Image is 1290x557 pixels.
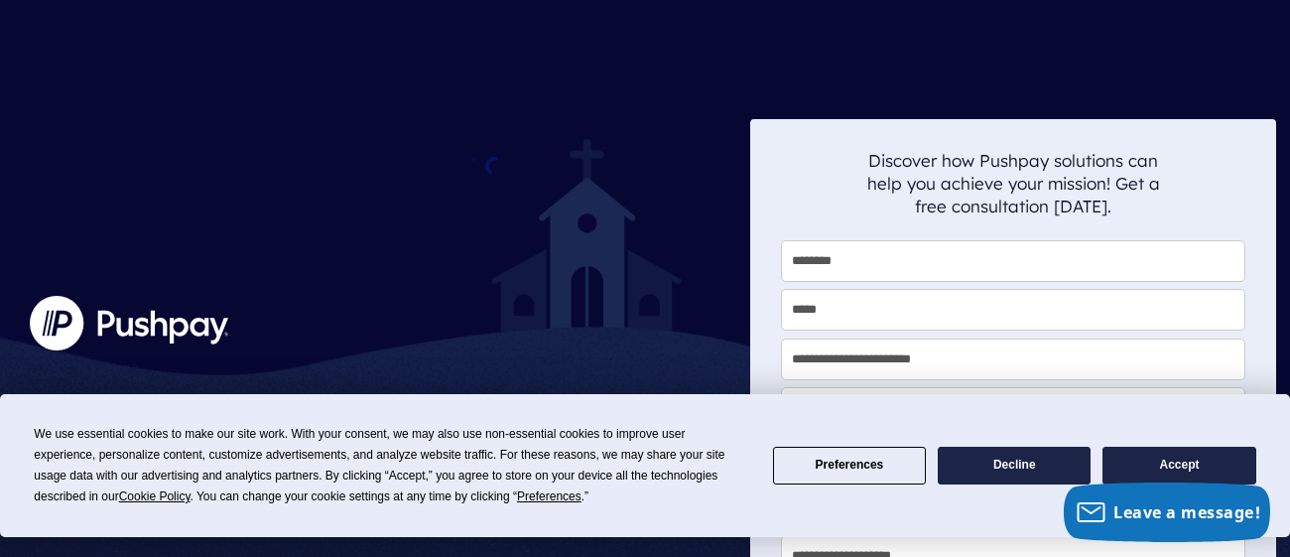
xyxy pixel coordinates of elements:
input: Church Name [781,387,1245,429]
span: Preferences [517,489,581,503]
button: Leave a message! [1064,483,1270,542]
div: We use essential cookies to make our site work. With your consent, we may also use non-essential ... [34,424,748,507]
span: Cookie Policy [119,489,191,503]
button: Accept [1102,447,1255,486]
button: Preferences [773,447,926,486]
h1: [DEMOGRAPHIC_DATA] Management: Simplified [30,368,734,532]
button: Decline [938,447,1091,486]
span: Leave a message! [1113,501,1260,523]
p: Discover how Pushpay solutions can help you achieve your mission! Get a free consultation [DATE]. [866,149,1160,217]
